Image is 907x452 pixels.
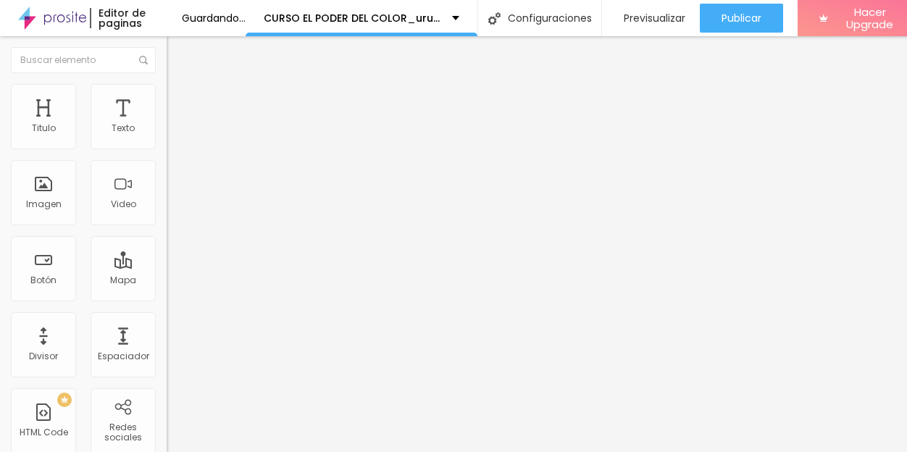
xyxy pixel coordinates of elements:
img: Icone [139,56,148,64]
p: CURSO EL PODER DEL COLOR_uruguay [264,13,441,23]
div: Video [111,199,136,209]
div: Botón [30,275,57,285]
img: Icone [488,12,501,25]
button: Previsualizar [602,4,700,33]
div: Mapa [110,275,136,285]
span: Publicar [722,12,761,24]
div: Guardando... [182,13,246,23]
div: HTML Code [20,427,68,438]
div: Redes sociales [94,422,151,443]
div: Espaciador [98,351,149,361]
span: Previsualizar [624,12,685,24]
span: Hacer Upgrade [834,6,906,31]
div: Texto [112,123,135,133]
div: Editor de paginas [90,8,182,28]
div: Divisor [29,351,58,361]
div: Titulo [32,123,56,133]
button: Publicar [700,4,783,33]
div: Imagen [26,199,62,209]
input: Buscar elemento [11,47,156,73]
